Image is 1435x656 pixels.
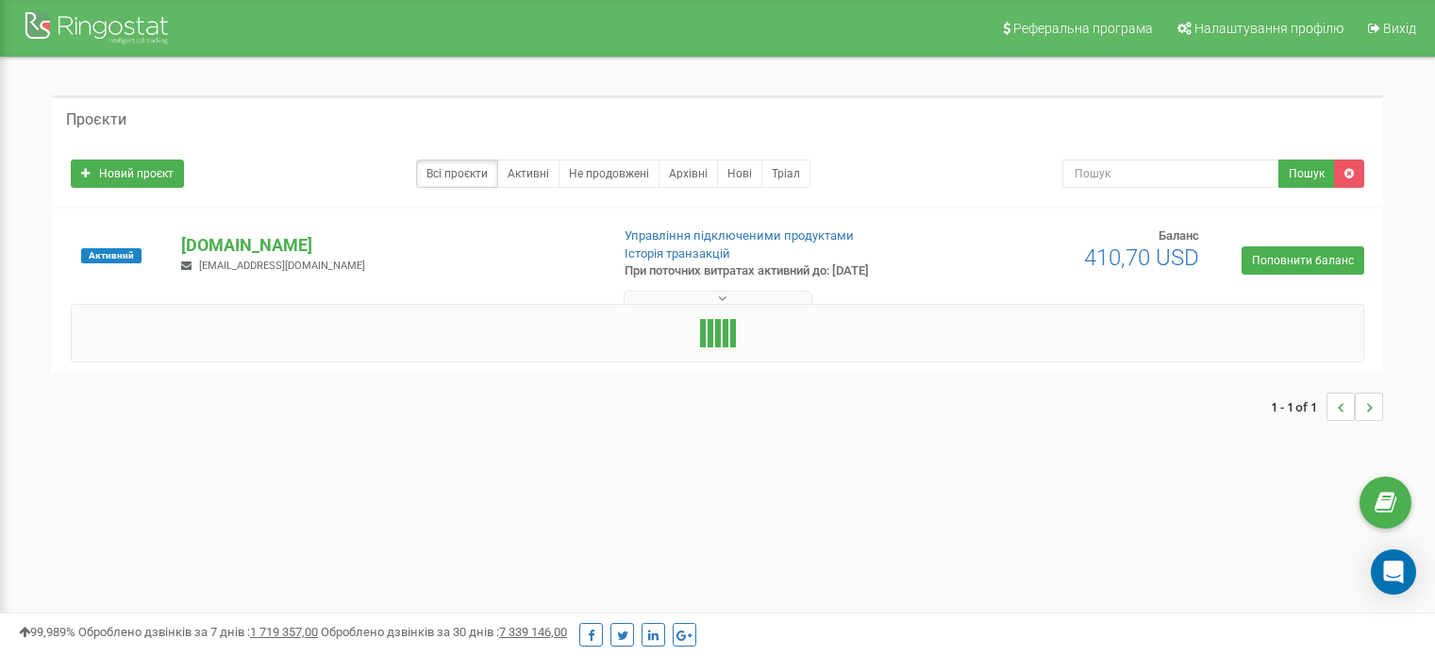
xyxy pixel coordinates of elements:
span: Баланс [1159,228,1199,243]
h5: Проєкти [66,111,126,128]
span: Оброблено дзвінків за 7 днів : [78,625,318,639]
span: 1 - 1 of 1 [1271,393,1327,421]
a: Поповнити баланс [1242,246,1364,275]
span: Оброблено дзвінків за 30 днів : [321,625,567,639]
input: Пошук [1062,160,1279,188]
a: Активні [497,160,559,188]
a: Тріал [761,160,810,188]
span: [EMAIL_ADDRESS][DOMAIN_NAME] [199,260,365,272]
a: Всі проєкти [416,160,498,188]
div: Open Intercom Messenger [1371,549,1416,595]
p: [DOMAIN_NAME] [181,233,593,258]
a: Новий проєкт [71,160,184,188]
span: 99,989% [19,625,75,639]
span: Налаштування профілю [1194,21,1343,36]
u: 1 719 357,00 [250,625,318,639]
a: Історія транзакцій [625,246,730,261]
span: Реферальна програма [1013,21,1153,36]
nav: ... [1271,374,1383,440]
p: При поточних витратах активний до: [DATE] [625,262,926,280]
a: Архівні [659,160,718,188]
span: 410,70 USD [1084,244,1199,271]
a: Управління підключеними продуктами [625,228,854,243]
span: Активний [81,248,142,263]
button: Пошук [1278,160,1335,188]
span: Вихід [1383,21,1416,36]
u: 7 339 146,00 [499,625,567,639]
a: Не продовжені [559,160,659,188]
a: Нові [717,160,762,188]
